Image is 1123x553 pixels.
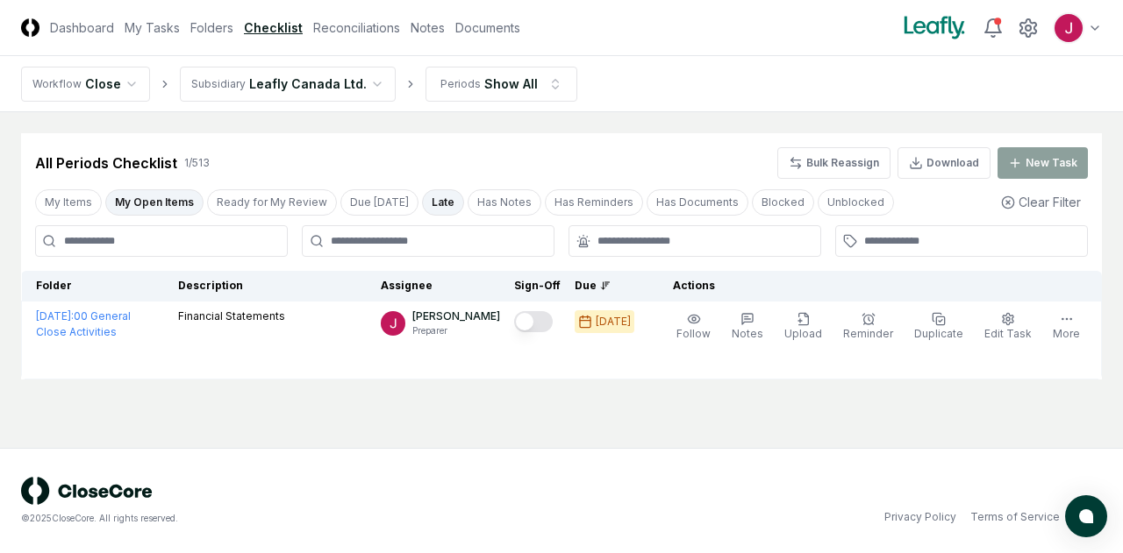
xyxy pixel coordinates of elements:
img: ACg8ocJfBSitaon9c985KWe3swqK2kElzkAv-sHk65QWxGQz4ldowg=s96-c [381,311,405,336]
div: Workflow [32,76,82,92]
button: Follow [673,308,714,345]
button: Blocked [752,189,814,216]
button: Reminder [840,308,897,345]
span: Duplicate [914,327,963,340]
button: Download [898,147,991,179]
div: Show All [484,74,538,93]
th: Description [171,271,375,301]
button: Clear Filter [994,186,1088,218]
button: Has Notes [468,189,541,216]
img: logo [21,477,153,505]
button: My Items [35,189,102,216]
div: 1 / 513 [184,155,210,171]
img: ACg8ocJfBSitaon9c985KWe3swqK2kElzkAv-sHk65QWxGQz4ldowg=s96-c [1055,14,1083,42]
a: Folders [190,18,233,37]
th: Assignee [374,271,507,301]
button: PeriodsShow All [426,67,577,102]
img: Logo [21,18,39,37]
p: Financial Statements [178,308,285,324]
p: Preparer [412,324,500,337]
button: Edit Task [981,308,1035,345]
button: Notes [728,308,767,345]
a: Terms of Service [970,509,1060,525]
span: Follow [676,327,711,340]
button: atlas-launcher [1065,495,1107,537]
button: Has Documents [647,189,748,216]
a: My Tasks [125,18,180,37]
a: Checklist [244,18,303,37]
a: Documents [455,18,520,37]
button: Ready for My Review [207,189,337,216]
th: Folder [22,271,171,301]
span: Notes [732,327,763,340]
span: Edit Task [984,327,1032,340]
div: [DATE] [596,314,631,330]
span: [DATE] : [36,309,74,323]
a: Reconciliations [313,18,400,37]
div: Actions [659,278,1088,294]
button: Mark complete [514,311,553,332]
nav: breadcrumb [21,67,577,102]
button: More [1049,308,1084,345]
button: Late [422,189,464,216]
a: Notes [411,18,445,37]
div: All Periods Checklist [35,152,177,174]
button: Has Reminders [545,189,643,216]
th: Sign-Off [507,271,568,301]
div: Subsidiary [191,76,246,92]
button: Bulk Reassign [777,147,891,179]
button: Due Today [340,189,418,216]
div: Periods [440,76,481,92]
button: Upload [781,308,826,345]
p: [PERSON_NAME] [412,308,500,324]
span: Reminder [843,327,893,340]
a: Dashboard [50,18,114,37]
button: Unblocked [818,189,894,216]
div: Due [575,278,645,294]
button: Duplicate [911,308,967,345]
div: © 2025 CloseCore. All rights reserved. [21,512,561,525]
img: Leafly logo [900,14,969,42]
button: My Open Items [105,189,204,216]
a: Privacy Policy [884,509,956,525]
a: [DATE]:00 General Close Activities [36,309,131,338]
span: Upload [784,327,822,340]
